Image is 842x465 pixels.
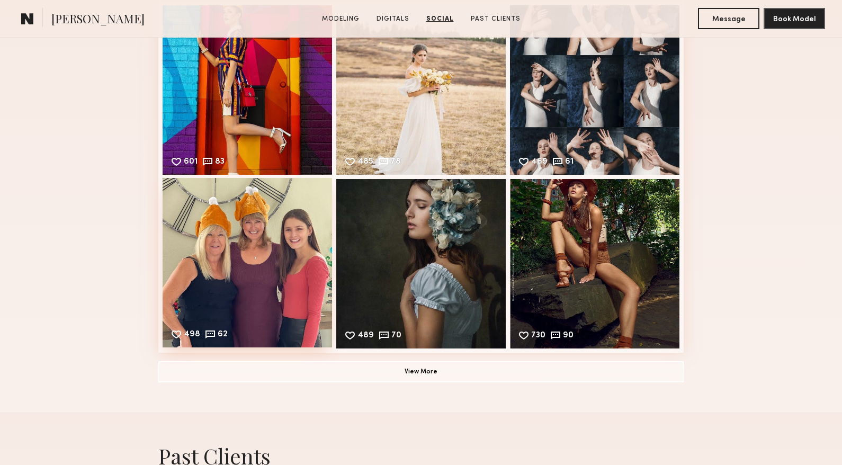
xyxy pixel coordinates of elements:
[318,14,364,24] a: Modeling
[764,8,825,29] button: Book Model
[184,158,198,167] div: 601
[531,332,545,341] div: 730
[698,8,759,29] button: Message
[565,158,574,167] div: 61
[357,158,373,167] div: 485
[467,14,525,24] a: Past Clients
[215,158,225,167] div: 83
[563,332,574,341] div: 90
[391,332,401,341] div: 70
[391,158,401,167] div: 78
[764,14,825,23] a: Book Model
[531,158,548,167] div: 469
[422,14,458,24] a: Social
[158,361,684,382] button: View More
[218,330,228,340] div: 62
[184,330,200,340] div: 498
[51,11,145,29] span: [PERSON_NAME]
[357,332,374,341] div: 489
[372,14,414,24] a: Digitals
